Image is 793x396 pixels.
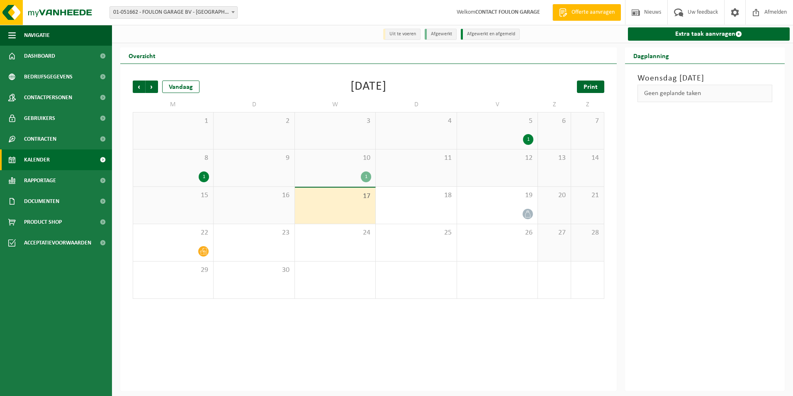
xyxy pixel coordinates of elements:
span: Product Shop [24,212,62,232]
td: Z [538,97,571,112]
span: 20 [542,191,567,200]
div: Vandaag [162,81,199,93]
span: 01-051662 - FOULON GARAGE BV - ROESELARE [110,7,237,18]
span: 3 [299,117,371,126]
span: 9 [218,154,290,163]
span: 1 [137,117,209,126]
span: Volgende [146,81,158,93]
td: D [214,97,294,112]
span: 12 [461,154,533,163]
span: Kalender [24,149,50,170]
span: 15 [137,191,209,200]
span: 5 [461,117,533,126]
li: Afgewerkt en afgemeld [461,29,520,40]
li: Uit te voeren [383,29,421,40]
div: 1 [523,134,533,145]
span: Vorige [133,81,145,93]
li: Afgewerkt [425,29,457,40]
span: Print [584,84,598,90]
div: 1 [199,171,209,182]
span: 7 [575,117,600,126]
a: Offerte aanvragen [552,4,621,21]
span: Contracten [24,129,56,149]
div: Geen geplande taken [637,85,773,102]
td: Z [571,97,604,112]
span: Bedrijfsgegevens [24,66,73,87]
span: Contactpersonen [24,87,72,108]
span: 10 [299,154,371,163]
div: 1 [361,171,371,182]
strong: CONTACT FOULON GARAGE [475,9,540,15]
span: 17 [299,192,371,201]
span: Documenten [24,191,59,212]
span: 22 [137,228,209,237]
span: 26 [461,228,533,237]
span: 11 [380,154,452,163]
span: 29 [137,266,209,275]
span: 4 [380,117,452,126]
span: 01-051662 - FOULON GARAGE BV - ROESELARE [109,6,238,19]
span: Offerte aanvragen [569,8,617,17]
h3: Woensdag [DATE] [637,72,773,85]
span: 21 [575,191,600,200]
span: 13 [542,154,567,163]
span: 25 [380,228,452,237]
span: Dashboard [24,46,55,66]
span: 14 [575,154,600,163]
span: 30 [218,266,290,275]
h2: Overzicht [120,47,164,64]
span: 16 [218,191,290,200]
td: M [133,97,214,112]
span: 23 [218,228,290,237]
a: Extra taak aanvragen [628,27,790,41]
td: V [457,97,538,112]
td: D [376,97,457,112]
span: 24 [299,228,371,237]
a: Print [577,81,604,93]
span: 27 [542,228,567,237]
span: Rapportage [24,170,56,191]
span: 6 [542,117,567,126]
span: 28 [575,228,600,237]
span: Navigatie [24,25,50,46]
span: Gebruikers [24,108,55,129]
span: 18 [380,191,452,200]
span: 2 [218,117,290,126]
h2: Dagplanning [625,47,677,64]
span: 19 [461,191,533,200]
div: [DATE] [350,81,387,93]
span: Acceptatievoorwaarden [24,232,91,253]
span: 8 [137,154,209,163]
td: W [295,97,376,112]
